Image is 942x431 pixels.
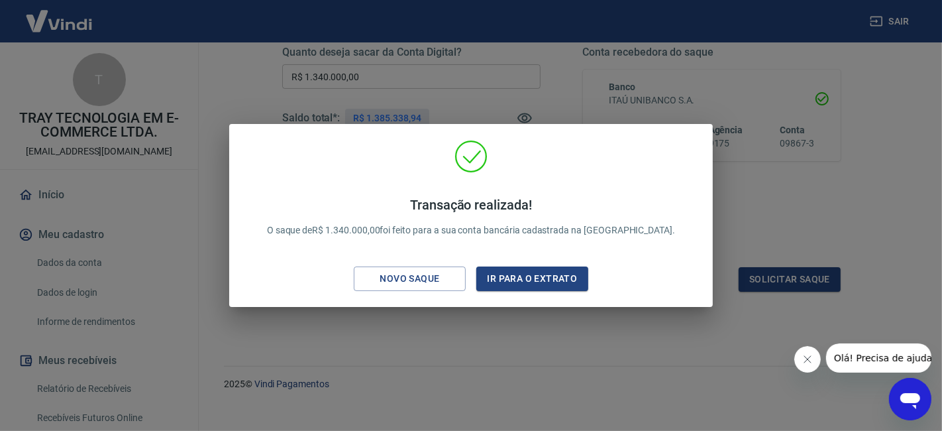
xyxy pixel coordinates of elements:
button: Novo saque [354,267,466,291]
h4: Transação realizada! [267,197,675,213]
span: Olá! Precisa de ajuda? [8,9,111,20]
p: O saque de R$ 1.340.000,00 foi feito para a sua conta bancária cadastrada na [GEOGRAPHIC_DATA]. [267,197,675,237]
div: Novo saque [364,271,456,287]
iframe: Mensagem da empresa [826,343,931,373]
button: Ir para o extrato [476,267,588,291]
iframe: Fechar mensagem [794,346,821,373]
iframe: Botão para abrir a janela de mensagens [889,378,931,420]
